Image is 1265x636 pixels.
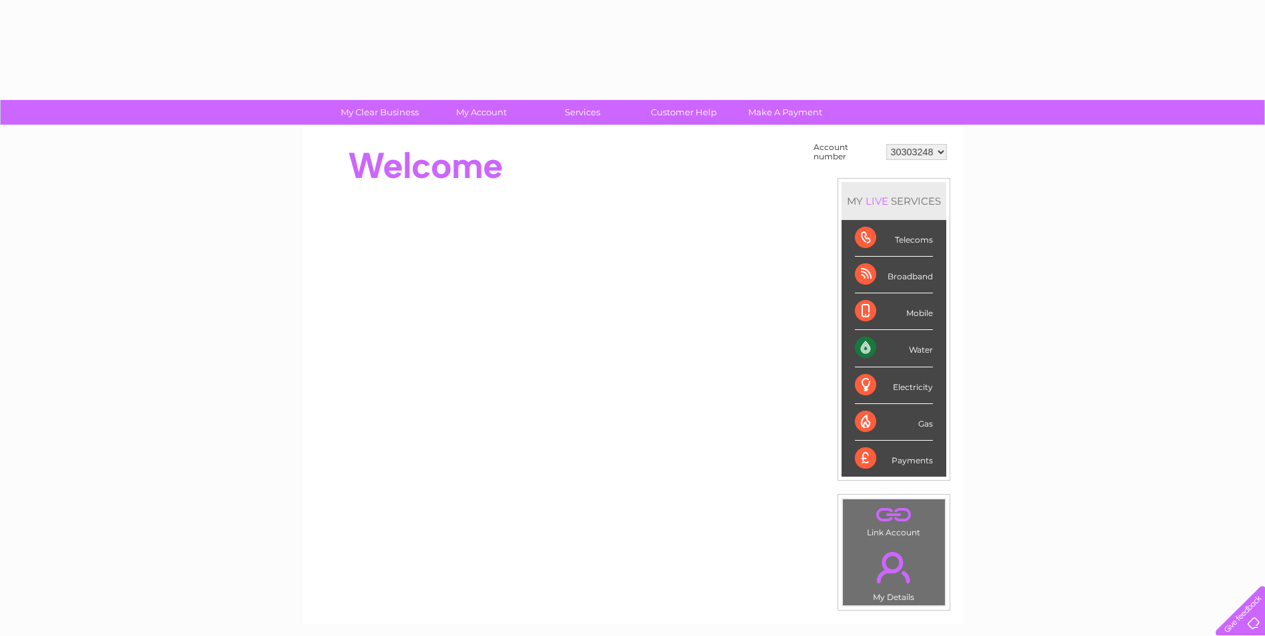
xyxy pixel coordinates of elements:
td: My Details [842,541,946,606]
div: LIVE [863,195,891,207]
a: Make A Payment [730,100,840,125]
div: Water [855,330,933,367]
div: MY SERVICES [842,182,946,220]
div: Telecoms [855,220,933,257]
div: Gas [855,404,933,441]
div: Broadband [855,257,933,293]
div: Mobile [855,293,933,330]
td: Account number [810,139,883,165]
a: . [846,544,942,591]
a: My Clear Business [325,100,435,125]
div: Payments [855,441,933,477]
td: Link Account [842,499,946,541]
a: Customer Help [629,100,739,125]
a: My Account [426,100,536,125]
a: . [846,503,942,526]
a: Services [527,100,638,125]
div: Electricity [855,367,933,404]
